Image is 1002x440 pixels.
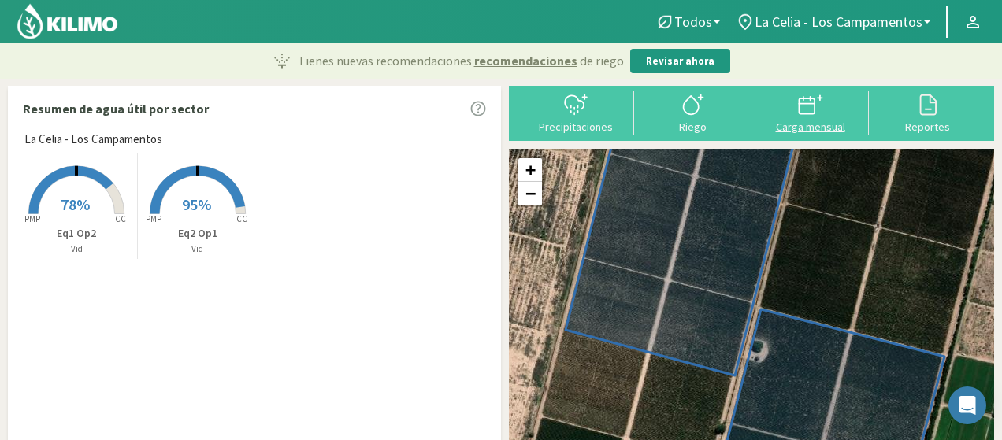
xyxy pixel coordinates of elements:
[639,121,747,132] div: Riego
[61,194,90,214] span: 78%
[869,91,986,133] button: Reportes
[756,121,864,132] div: Carga mensual
[24,131,162,149] span: La Celia - Los Campamentos
[16,2,119,40] img: Kilimo
[236,213,247,224] tspan: CC
[474,51,577,70] span: recomendaciones
[23,99,209,118] p: Resumen de agua útil por sector
[517,91,634,133] button: Precipitaciones
[948,386,986,424] div: Open Intercom Messenger
[751,91,869,133] button: Carga mensual
[24,213,40,224] tspan: PMP
[646,54,714,69] p: Revisar ahora
[182,194,211,214] span: 95%
[298,51,624,70] p: Tienes nuevas recomendaciones
[874,121,982,132] div: Reportes
[17,242,137,256] p: Vid
[580,51,624,70] span: de riego
[755,13,922,30] span: La Celia - Los Campamentos
[17,225,137,242] p: Eq1 Op2
[518,158,542,182] a: Zoom in
[630,49,730,74] button: Revisar ahora
[146,213,161,224] tspan: PMP
[521,121,629,132] div: Precipitaciones
[138,242,258,256] p: Vid
[518,182,542,205] a: Zoom out
[634,91,751,133] button: Riego
[116,213,127,224] tspan: CC
[674,13,712,30] span: Todos
[138,225,258,242] p: Eq2 Op1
